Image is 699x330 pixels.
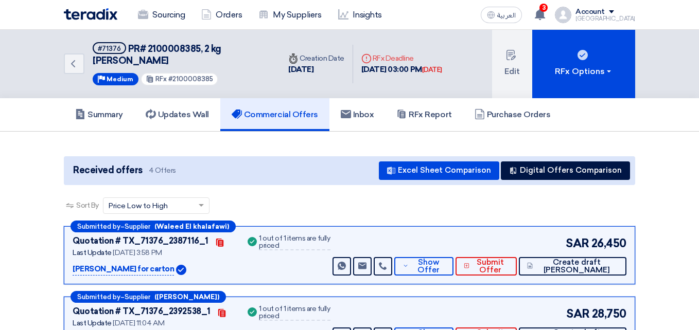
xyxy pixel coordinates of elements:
span: Submitted by [77,294,120,300]
div: 1 out of 1 items are fully priced [259,305,330,321]
a: Orders [193,4,250,26]
div: [DATE] [422,65,442,75]
button: Excel Sheet Comparison [379,161,499,180]
button: Submit Offer [456,257,517,276]
span: Last Update [73,319,112,327]
span: Submitted by [77,223,120,230]
b: ([PERSON_NAME]) [154,294,219,300]
b: (Waleed El khalafawi) [154,223,229,230]
span: العربية [497,12,516,19]
button: Digital Offers Comparison [501,161,630,180]
span: PR# 2100008385, 2 kg [PERSON_NAME] [93,43,221,66]
span: [DATE] 11:04 AM [113,319,164,327]
button: العربية [481,7,522,23]
h5: Updates Wall [146,109,209,120]
h5: Summary [75,109,123,120]
div: – [71,291,226,303]
div: [GEOGRAPHIC_DATA] [575,16,635,22]
div: Creation Date [288,53,344,64]
button: Edit [492,30,532,98]
span: Last Update [73,248,112,257]
span: Show Offer [411,259,445,274]
div: RFx Deadline [361,53,442,64]
img: Teradix logo [64,8,117,20]
a: Commercial Offers [220,98,329,131]
a: Insights [330,4,390,26]
a: Sourcing [130,4,193,26]
div: #71376 [98,45,121,52]
a: Purchase Orders [463,98,562,131]
span: [DATE] 3:58 PM [113,248,162,257]
span: 28,750 [592,305,626,322]
a: Inbox [329,98,386,131]
h5: Commercial Offers [232,109,318,120]
div: Quotation # TX_71376_2392538_1 [73,305,211,318]
div: – [71,221,236,232]
img: profile_test.png [555,7,571,23]
div: 1 out of 1 items are fully priced [259,235,330,250]
p: [PERSON_NAME] for carton [73,263,174,276]
img: Verified Account [176,265,186,275]
div: RFx Options [555,65,613,78]
span: #2100008385 [168,75,213,83]
div: Account [575,8,605,16]
span: Supplier [125,294,150,300]
div: Quotation # TX_71376_2387116_1 [73,235,208,247]
div: [DATE] 03:00 PM [361,64,442,76]
span: 26,450 [591,235,626,252]
span: Submit Offer [472,259,508,274]
span: SAR [566,305,590,322]
span: Supplier [125,223,150,230]
span: Received offers [73,163,143,177]
h5: PR# 2100008385, 2 kg Abu Fahad Carton [93,42,268,67]
span: 3 [539,4,548,12]
span: RFx [155,75,167,83]
a: My Suppliers [250,4,329,26]
button: RFx Options [532,30,635,98]
h5: Inbox [341,109,374,120]
button: Show Offer [394,257,453,276]
button: Create draft [PERSON_NAME] [519,257,626,276]
span: SAR [566,235,589,252]
a: RFx Report [385,98,463,131]
span: Create draft [PERSON_NAME] [535,259,618,274]
span: Medium [107,76,133,83]
h5: RFx Report [396,109,451,120]
h5: Purchase Orders [475,109,551,120]
a: Updates Wall [134,98,220,131]
span: Price Low to High [109,200,168,211]
div: [DATE] [288,64,344,76]
span: 4 Offers [149,166,176,175]
span: Sort By [76,200,99,211]
a: Summary [64,98,134,131]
